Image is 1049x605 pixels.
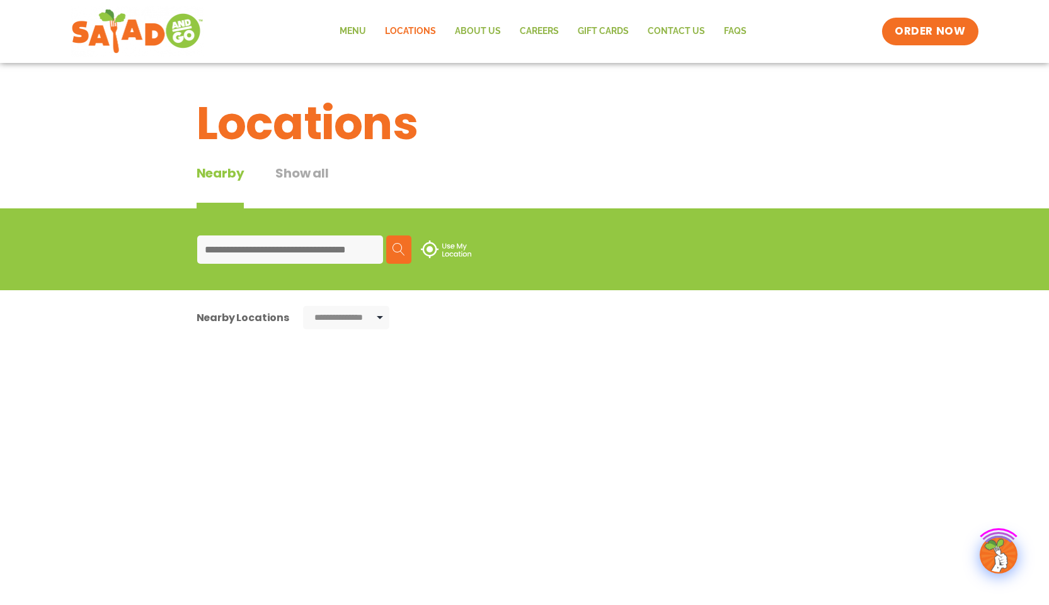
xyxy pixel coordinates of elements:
[421,240,471,258] img: use-location.svg
[375,17,445,46] a: Locations
[568,17,638,46] a: GIFT CARDS
[330,17,756,46] nav: Menu
[638,17,714,46] a: Contact Us
[197,310,289,325] div: Nearby Locations
[197,89,853,157] h1: Locations
[510,17,568,46] a: Careers
[882,18,978,45] a: ORDER NOW
[197,164,244,208] div: Nearby
[895,24,965,39] span: ORDER NOW
[275,164,328,208] button: Show all
[71,6,204,57] img: new-SAG-logo-768×292
[714,17,756,46] a: FAQs
[197,164,360,208] div: Tabbed content
[330,17,375,46] a: Menu
[393,243,405,256] img: search.svg
[445,17,510,46] a: About Us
